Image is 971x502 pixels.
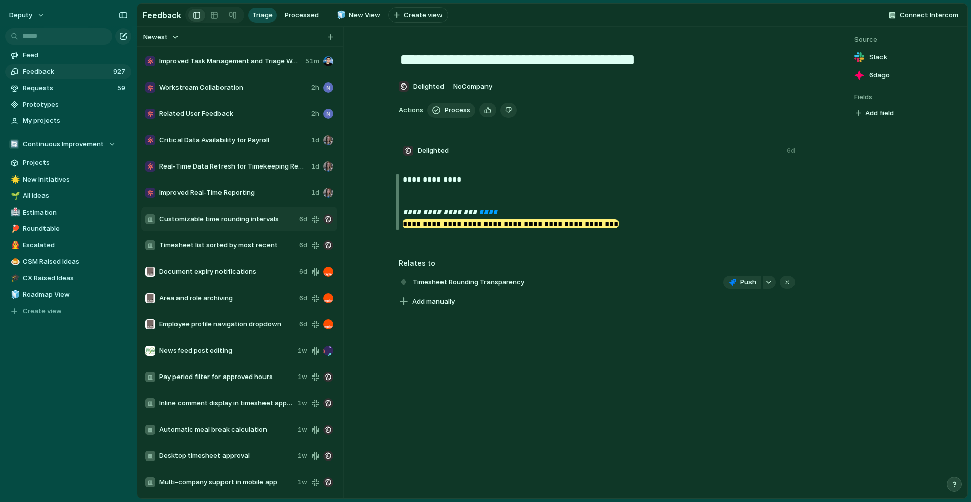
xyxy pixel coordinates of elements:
span: Related User Feedback [159,109,307,119]
span: Estimation [23,207,128,218]
div: 🏥 [11,206,18,218]
span: Delighted [413,81,444,92]
div: 🧊New View [331,8,384,23]
a: 🏥Estimation [5,205,131,220]
button: 🌱 [9,191,19,201]
span: Projects [23,158,128,168]
button: 🌟 [9,175,19,185]
span: Prototypes [23,100,128,110]
span: Requests [23,83,114,93]
span: 1w [298,372,307,382]
span: 6d [299,293,307,303]
span: Source [854,35,959,45]
span: Timesheet list sorted by most recent [159,240,295,250]
span: CX Raised Ideas [23,273,128,283]
span: 6d [299,319,307,329]
div: 👨‍🚒 [11,239,18,251]
span: My projects [23,116,128,126]
span: Feedback [23,67,110,77]
span: Timesheet Rounding Transparency [410,275,527,289]
a: 🏓Roundtable [5,221,131,236]
div: 🌱 [11,190,18,202]
span: 1w [298,477,307,487]
span: Actions [399,105,423,115]
div: 🏓 [11,223,18,235]
a: Slack [854,50,959,64]
span: Automatic meal break calculation [159,425,294,435]
span: Feed [23,50,128,60]
button: Add field [854,107,895,120]
a: 🎓CX Raised Ideas [5,271,131,286]
span: Newsfeed post editing [159,346,294,356]
span: 2h [311,82,319,93]
a: Requests59 [5,80,131,96]
span: Slack [869,52,887,62]
span: 6d [299,240,307,250]
span: Pay period filter for approved hours [159,372,294,382]
a: My projects [5,113,131,129]
a: 👨‍🚒Escalated [5,238,131,253]
button: 🧊 [9,289,19,300]
span: Inline comment display in timesheet approvals [159,398,294,408]
h2: Feedback [142,9,181,21]
div: 🔄 [9,139,19,149]
div: 🧊Roadmap View [5,287,131,302]
span: 6d ago [869,70,890,80]
button: Connect Intercom [885,8,962,23]
button: 🔄Continuous Improvement [5,137,131,152]
span: All ideas [23,191,128,201]
span: Create view [23,306,62,316]
a: Feedback927 [5,64,131,79]
span: CSM Raised Ideas [23,257,128,267]
span: Real-Time Data Refresh for Timekeeping Reports [159,161,307,172]
button: 🏓 [9,224,19,234]
span: Escalated [23,240,128,250]
div: 🍮 [11,256,18,268]
span: Continuous Improvement [23,139,104,149]
button: 🎓 [9,273,19,283]
a: Feed [5,48,131,63]
span: Push [740,277,756,287]
button: 🧊 [335,10,345,20]
span: 1d [311,188,319,198]
span: Create view [404,10,443,20]
span: Triage [252,10,273,20]
button: Push [723,276,761,289]
a: 🌟New Initiatives [5,172,131,187]
span: Connect Intercom [900,10,958,20]
button: 👨‍🚒 [9,240,19,250]
span: Roadmap View [23,289,128,300]
div: 🌱All ideas [5,188,131,203]
button: Create view [5,304,131,319]
span: Employee profile navigation dropdown [159,319,295,329]
span: Customizable time rounding intervals [159,214,295,224]
span: 1d [311,161,319,172]
button: Create view [388,7,448,23]
a: Triage [248,8,277,23]
div: 🌟 [11,174,18,185]
span: 59 [117,83,127,93]
div: 🧊 [337,9,344,21]
span: New View [349,10,380,20]
button: deputy [5,7,50,23]
span: Newest [143,32,168,43]
button: 🏥 [9,207,19,218]
div: 🍮CSM Raised Ideas [5,254,131,269]
button: 🍮 [9,257,19,267]
h3: Relates to [399,258,795,268]
div: 🧊 [11,289,18,301]
span: deputy [9,10,32,20]
span: Fields [854,92,959,102]
span: 6d [299,214,307,224]
span: Desktop timesheet approval [159,451,294,461]
span: Improved Real-Time Reporting [159,188,307,198]
a: Prototypes [5,97,131,112]
span: Area and role archiving [159,293,295,303]
span: Add manually [412,297,455,307]
span: Roundtable [23,224,128,234]
a: Processed [281,8,323,23]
